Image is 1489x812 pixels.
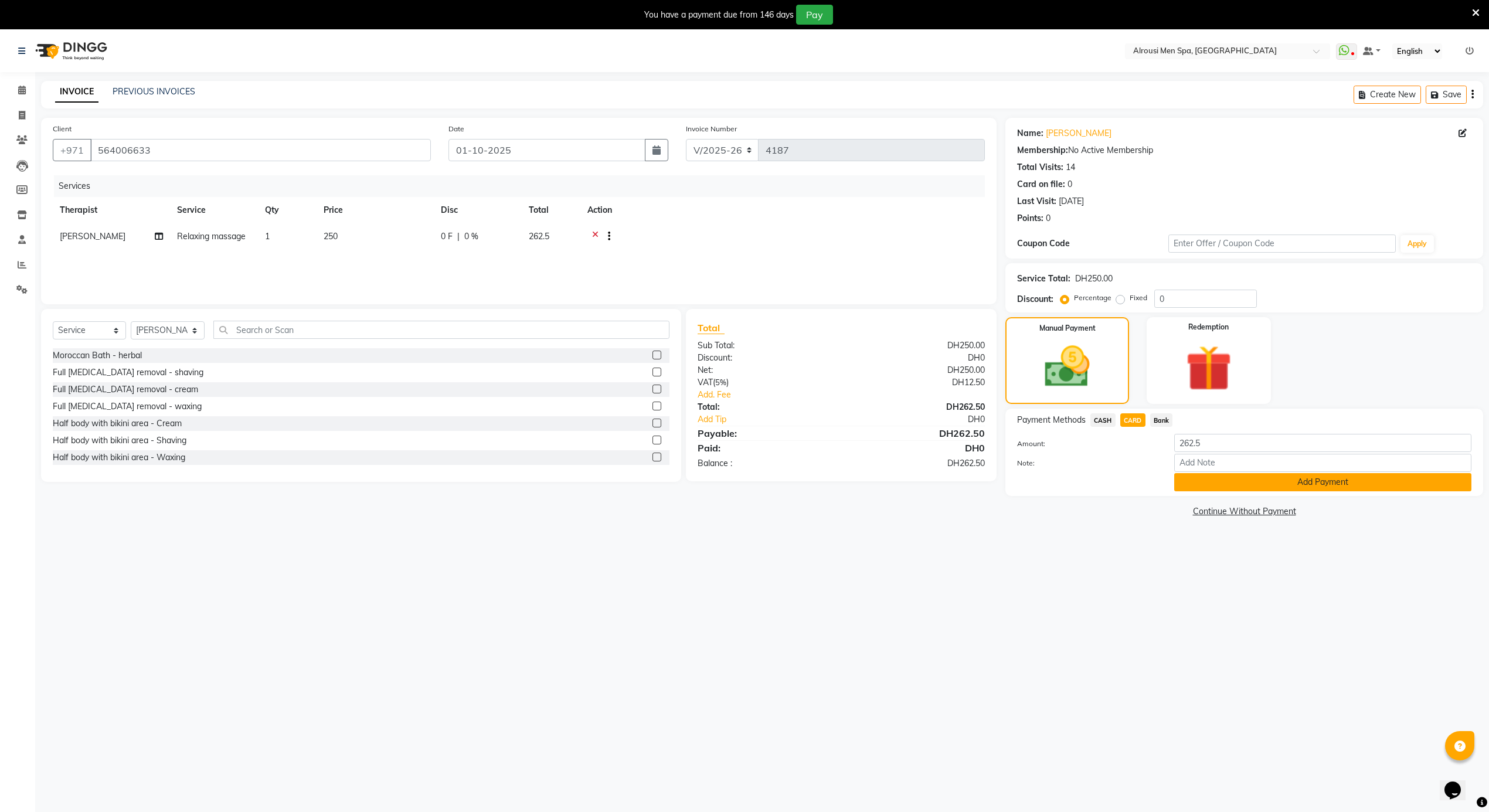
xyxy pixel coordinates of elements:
span: Relaxing massage [177,231,246,242]
div: DH250.00 [841,339,994,352]
span: 5% [715,378,726,387]
a: [PERSON_NAME] [1046,127,1111,140]
input: Amount [1174,434,1471,452]
div: DH262.50 [841,457,994,470]
iframe: chat widget [1440,765,1477,800]
label: Manual Payment [1039,323,1096,334]
button: Add Payment [1174,473,1471,491]
div: Full [MEDICAL_DATA] removal - waxing [53,400,202,413]
div: DH250.00 [841,364,994,376]
div: DH12.50 [841,376,994,389]
div: Name: [1017,127,1043,140]
div: 0 [1068,178,1072,191]
div: Sub Total: [689,339,841,352]
div: Payable: [689,426,841,440]
span: CARD [1120,413,1145,427]
div: Half body with bikini area - Waxing [53,451,185,464]
div: Services [54,175,994,197]
div: Moroccan Bath - herbal [53,349,142,362]
input: Search or Scan [213,321,669,339]
div: Total: [689,401,841,413]
a: INVOICE [55,81,98,103]
th: Disc [434,197,522,223]
div: Discount: [1017,293,1053,305]
div: 0 [1046,212,1051,225]
div: Discount: [689,352,841,364]
div: Coupon Code [1017,237,1168,250]
div: Last Visit: [1017,195,1056,208]
img: logo [30,35,110,67]
div: Points: [1017,212,1043,225]
div: [DATE] [1059,195,1084,208]
div: Full [MEDICAL_DATA] removal - shaving [53,366,203,379]
span: 0 F [441,230,453,243]
div: Service Total: [1017,273,1070,285]
label: Percentage [1074,293,1111,303]
label: Amount: [1008,439,1165,449]
th: Total [522,197,580,223]
div: Half body with bikini area - Shaving [53,434,186,447]
div: DH262.50 [841,401,994,413]
a: Add Tip [689,413,867,426]
button: Pay [796,5,833,25]
div: DH250.00 [1075,273,1113,285]
span: [PERSON_NAME] [60,231,125,242]
span: 0 % [464,230,478,243]
span: CASH [1090,413,1116,427]
label: Date [448,124,464,134]
input: Search by Name/Mobile/Email/Code [90,139,431,161]
label: Invoice Number [686,124,737,134]
th: Price [317,197,434,223]
div: Full [MEDICAL_DATA] removal - cream [53,383,198,396]
img: _cash.svg [1031,341,1104,393]
div: Paid: [689,441,841,455]
th: Qty [258,197,317,223]
span: Payment Methods [1017,414,1086,426]
span: 250 [324,231,338,242]
span: | [457,230,460,243]
button: Create New [1354,86,1421,104]
th: Action [580,197,985,223]
div: DH0 [841,352,994,364]
span: VAT [698,377,713,388]
label: Fixed [1130,293,1147,303]
div: Card on file: [1017,178,1065,191]
input: Enter Offer / Coupon Code [1168,235,1396,253]
span: 262.5 [529,231,549,242]
button: +971 [53,139,91,161]
a: Continue Without Payment [1008,505,1481,518]
span: Bank [1150,413,1173,427]
div: Net: [689,364,841,376]
div: No Active Membership [1017,144,1471,157]
a: PREVIOUS INVOICES [113,86,195,97]
div: You have a payment due from 146 days [644,9,794,21]
span: Total [698,322,725,334]
img: _gift.svg [1171,339,1246,397]
span: 1 [265,231,270,242]
div: DH262.50 [841,426,994,440]
button: Save [1426,86,1467,104]
a: Add. Fee [689,389,994,401]
div: 14 [1066,161,1075,174]
div: Membership: [1017,144,1068,157]
th: Therapist [53,197,170,223]
div: DH0 [841,441,994,455]
div: Half body with bikini area - Cream [53,417,182,430]
th: Service [170,197,258,223]
label: Client [53,124,72,134]
div: DH0 [866,413,994,426]
div: Balance : [689,457,841,470]
div: ( ) [689,376,841,389]
button: Apply [1400,235,1434,253]
input: Add Note [1174,454,1471,472]
div: Total Visits: [1017,161,1063,174]
label: Note: [1008,458,1165,468]
label: Redemption [1188,322,1229,332]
